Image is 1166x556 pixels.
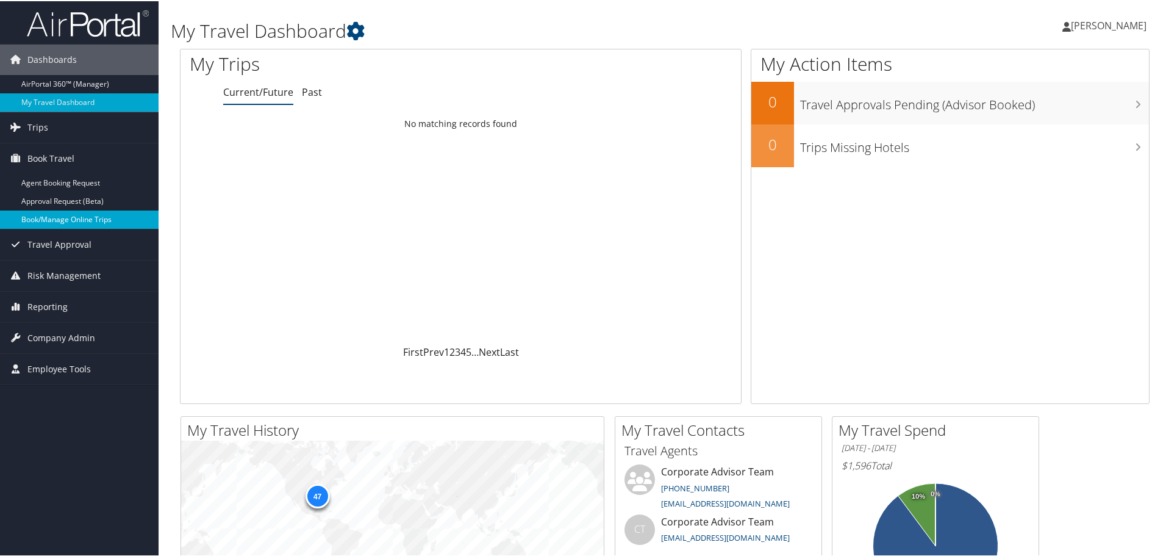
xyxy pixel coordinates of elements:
span: [PERSON_NAME] [1071,18,1146,31]
a: 0Trips Missing Hotels [751,123,1149,166]
h2: 0 [751,90,794,111]
h1: My Travel Dashboard [171,17,829,43]
a: 1 [444,344,449,358]
li: Corporate Advisor Team [618,463,818,513]
h3: Trips Missing Hotels [800,132,1149,155]
a: 3 [455,344,460,358]
span: Book Travel [27,142,74,173]
li: Corporate Advisor Team [618,513,818,553]
img: airportal-logo.png [27,8,149,37]
a: Last [500,344,519,358]
h2: 0 [751,133,794,154]
h6: Total [842,458,1029,471]
a: 4 [460,344,466,358]
span: $1,596 [842,458,871,471]
h1: My Trips [190,50,498,76]
a: Past [302,84,322,98]
span: … [471,344,479,358]
span: Reporting [27,291,68,321]
a: [PHONE_NUMBER] [661,482,729,493]
span: Travel Approval [27,228,91,259]
h1: My Action Items [751,50,1149,76]
div: 47 [305,483,329,507]
tspan: 0% [931,489,940,497]
a: 0Travel Approvals Pending (Advisor Booked) [751,81,1149,123]
td: No matching records found [181,112,741,134]
h2: My Travel Spend [839,419,1039,439]
h3: Travel Approvals Pending (Advisor Booked) [800,89,1149,112]
a: [EMAIL_ADDRESS][DOMAIN_NAME] [661,531,790,542]
div: CT [624,513,655,544]
span: Dashboards [27,43,77,74]
span: Trips [27,111,48,142]
h3: Travel Agents [624,441,812,458]
h6: [DATE] - [DATE] [842,441,1029,453]
a: 2 [449,344,455,358]
a: Prev [423,344,444,358]
h2: My Travel Contacts [621,419,821,439]
a: [PERSON_NAME] [1062,6,1159,43]
span: Employee Tools [27,353,91,383]
span: Risk Management [27,259,101,290]
a: [EMAIL_ADDRESS][DOMAIN_NAME] [661,497,790,508]
a: Current/Future [223,84,293,98]
h2: My Travel History [187,419,604,439]
a: First [403,344,423,358]
span: Company Admin [27,322,95,352]
a: Next [479,344,500,358]
a: 5 [466,344,471,358]
tspan: 10% [912,492,925,499]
